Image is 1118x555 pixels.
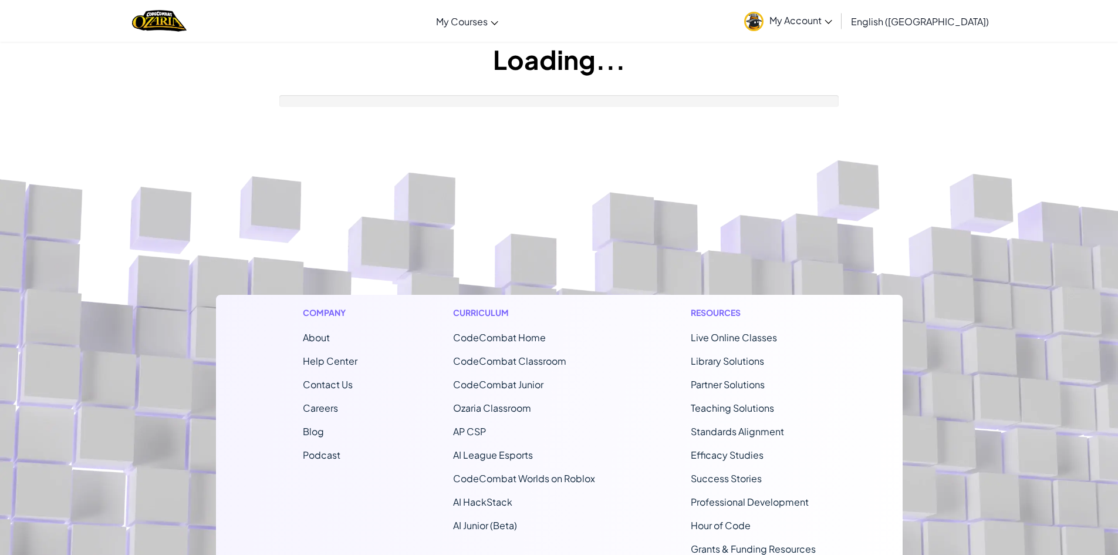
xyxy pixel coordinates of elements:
[691,449,764,461] a: Efficacy Studies
[453,449,533,461] a: AI League Esports
[691,425,784,438] a: Standards Alignment
[691,331,777,344] a: Live Online Classes
[691,519,751,532] a: Hour of Code
[303,355,357,367] a: Help Center
[691,355,764,367] a: Library Solutions
[851,15,989,28] span: English ([GEOGRAPHIC_DATA])
[303,425,324,438] a: Blog
[436,15,488,28] span: My Courses
[769,14,832,26] span: My Account
[132,9,187,33] img: Home
[691,307,816,319] h1: Resources
[453,307,595,319] h1: Curriculum
[303,402,338,414] a: Careers
[430,5,504,37] a: My Courses
[132,9,187,33] a: Ozaria by CodeCombat logo
[691,496,809,508] a: Professional Development
[691,402,774,414] a: Teaching Solutions
[453,519,517,532] a: AI Junior (Beta)
[303,307,357,319] h1: Company
[453,472,595,485] a: CodeCombat Worlds on Roblox
[453,402,531,414] a: Ozaria Classroom
[691,543,816,555] a: Grants & Funding Resources
[303,378,353,391] span: Contact Us
[845,5,995,37] a: English ([GEOGRAPHIC_DATA])
[691,378,765,391] a: Partner Solutions
[738,2,838,39] a: My Account
[453,355,566,367] a: CodeCombat Classroom
[453,331,546,344] span: CodeCombat Home
[453,378,543,391] a: CodeCombat Junior
[453,425,486,438] a: AP CSP
[303,449,340,461] a: Podcast
[744,12,764,31] img: avatar
[453,496,512,508] a: AI HackStack
[691,472,762,485] a: Success Stories
[303,331,330,344] a: About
